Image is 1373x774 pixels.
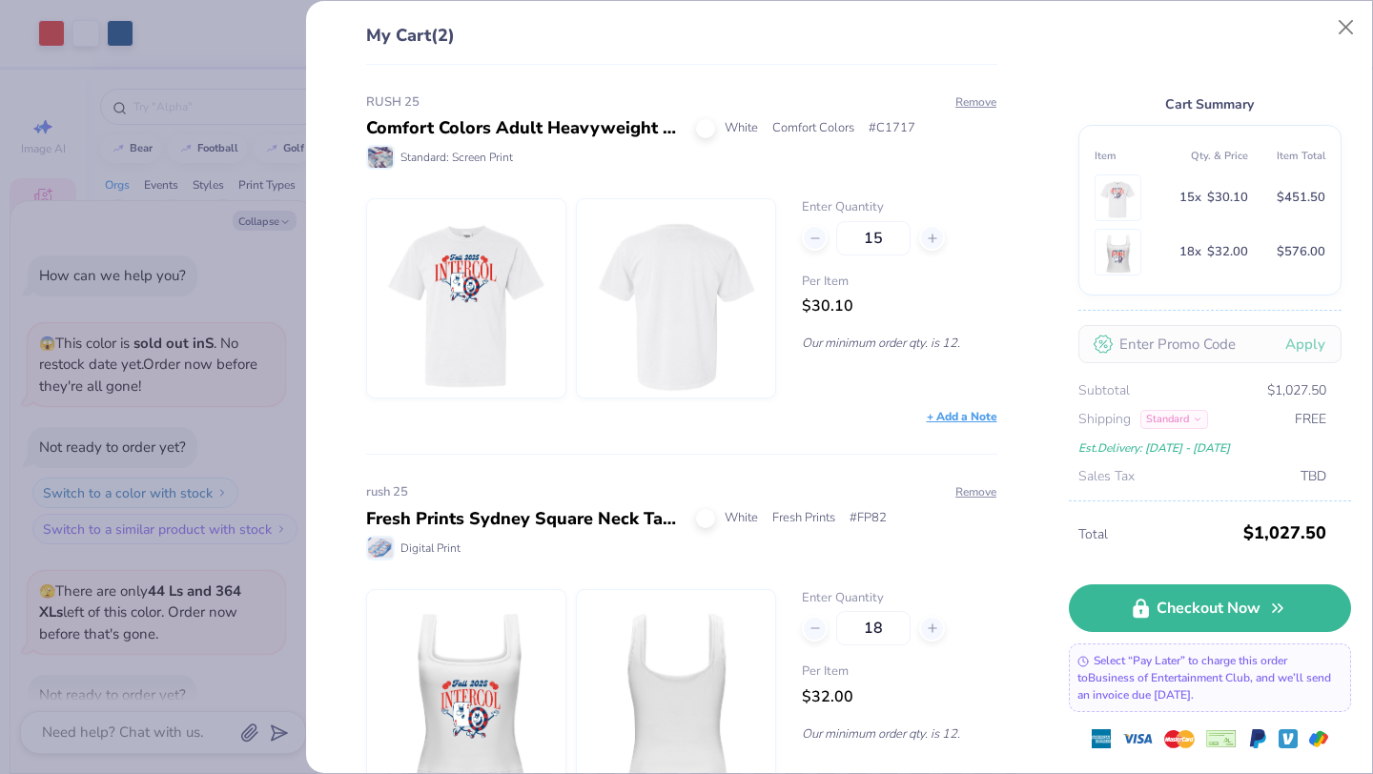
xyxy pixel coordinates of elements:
button: Remove [954,93,997,111]
p: Our minimum order qty. is 12. [802,725,996,743]
div: Comfort Colors Adult Heavyweight T-Shirt [366,115,682,141]
span: Subtotal [1078,380,1130,401]
span: # C1717 [869,119,915,138]
th: Item Total [1248,141,1325,171]
p: Our minimum order qty. is 12. [802,335,996,352]
span: Standard: Screen Print [400,149,513,166]
button: Remove [954,483,997,500]
div: RUSH 25 [366,93,997,112]
img: master-card [1164,723,1195,754]
label: Enter Quantity [802,198,996,217]
span: $30.10 [1207,187,1248,209]
input: – – [836,221,911,255]
div: rush 25 [366,483,997,502]
div: + Add a Note [927,408,997,425]
img: express [1092,729,1111,748]
span: White [725,509,758,528]
span: Sales Tax [1078,466,1135,487]
span: Shipping [1078,409,1131,430]
img: visa [1122,723,1153,754]
input: Enter Promo Code [1078,325,1342,363]
img: cheque [1206,729,1237,748]
input: – – [836,611,911,645]
span: $576.00 [1277,241,1325,263]
a: Checkout Now [1069,584,1351,632]
span: Digital Print [400,540,461,557]
span: $30.10 [802,295,853,316]
img: Digital Print [368,538,393,559]
div: Fresh Prints Sydney Square Neck Tank Top [366,506,682,532]
div: My Cart (2) [366,23,997,65]
img: Comfort Colors C1717 [384,199,548,397]
div: Standard [1140,410,1208,429]
img: Standard: Screen Print [368,147,393,168]
img: Venmo [1279,729,1298,748]
div: Cart Summary [1078,93,1342,115]
span: Fresh Prints [772,509,835,528]
span: Comfort Colors [772,119,854,138]
label: Enter Quantity [802,589,996,608]
button: Close [1328,10,1364,46]
span: $1,027.50 [1267,380,1326,401]
span: $1,027.50 [1243,516,1326,550]
div: Select “Pay Later” to charge this order to Business of Entertainment Club , and we’ll send an inv... [1069,643,1351,712]
span: $451.50 [1277,187,1325,209]
span: 15 x [1179,187,1201,209]
img: Comfort Colors C1717 [1099,175,1137,220]
img: Paypal [1248,729,1267,748]
span: # FP82 [850,509,887,528]
span: FREE [1295,409,1326,430]
span: $32.00 [802,686,853,707]
span: Per Item [802,662,996,682]
div: Est. Delivery: [DATE] - [DATE] [1078,438,1326,458]
img: Comfort Colors C1717 [594,199,758,397]
span: 18 x [1179,241,1201,263]
th: Qty. & Price [1171,141,1248,171]
span: TBD [1301,466,1326,487]
th: Item [1095,141,1172,171]
span: White [725,119,758,138]
span: $32.00 [1207,241,1248,263]
span: Total [1078,524,1238,545]
img: GPay [1309,729,1328,748]
img: Fresh Prints FP82 [1099,230,1137,275]
span: Per Item [802,273,996,292]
